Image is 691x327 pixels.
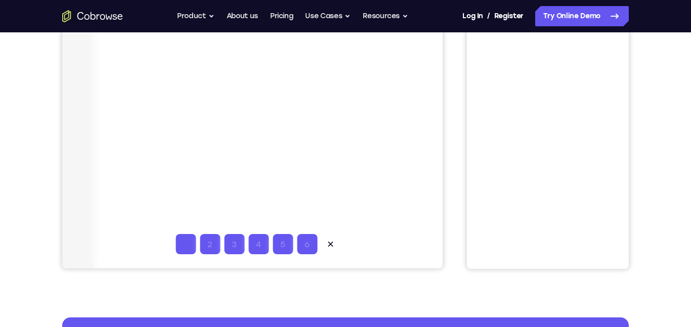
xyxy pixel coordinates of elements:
[62,10,123,22] a: Go to the home page
[305,6,351,26] button: Use Cases
[270,6,293,26] a: Pricing
[363,6,408,26] button: Resources
[462,6,483,26] a: Log In
[177,6,214,26] button: Product
[535,6,629,26] a: Try Online Demo
[487,10,490,22] span: /
[494,6,524,26] a: Register
[227,6,258,26] a: About us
